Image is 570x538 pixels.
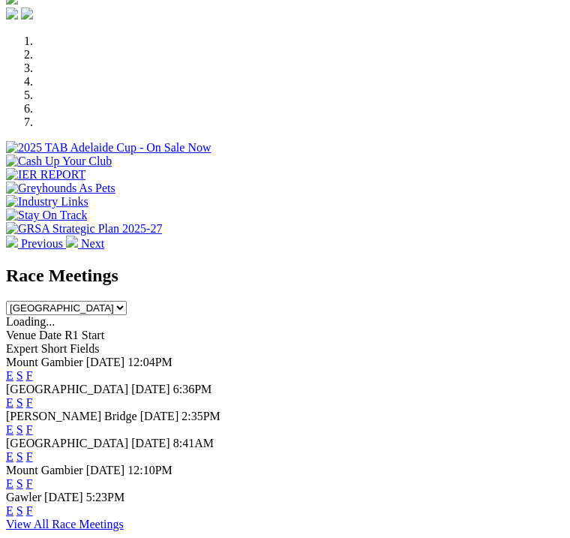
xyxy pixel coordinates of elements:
img: chevron-right-pager-white.svg [66,236,78,248]
a: F [26,423,33,436]
a: E [6,450,13,463]
span: Venue [6,329,36,341]
img: Cash Up Your Club [6,155,112,168]
span: [DATE] [131,437,170,449]
a: Next [66,237,104,250]
span: [DATE] [44,491,83,503]
a: S [16,423,23,436]
span: Next [81,237,104,250]
span: Previous [21,237,63,250]
img: GRSA Strategic Plan 2025-27 [6,222,162,236]
img: Industry Links [6,195,88,209]
img: twitter.svg [21,8,33,20]
a: S [16,396,23,409]
a: S [16,369,23,382]
span: 5:23PM [86,491,125,503]
span: Expert [6,342,38,355]
h2: Race Meetings [6,266,564,286]
img: facebook.svg [6,8,18,20]
span: 2:35PM [181,410,220,422]
a: F [26,450,33,463]
span: 8:41AM [173,437,214,449]
img: chevron-left-pager-white.svg [6,236,18,248]
span: Mount Gambier [6,464,83,476]
a: S [16,450,23,463]
span: [DATE] [86,356,125,368]
span: 6:36PM [173,383,212,395]
span: [GEOGRAPHIC_DATA] [6,383,128,395]
span: 12:04PM [127,356,172,368]
img: Stay On Track [6,209,87,222]
span: Mount Gambier [6,356,83,368]
a: F [26,477,33,490]
a: S [16,477,23,490]
a: Previous [6,237,66,250]
span: Date [39,329,61,341]
span: [DATE] [140,410,179,422]
a: F [26,369,33,382]
a: E [6,504,13,517]
a: F [26,504,33,517]
a: E [6,423,13,436]
span: Fields [70,342,99,355]
a: View All Race Meetings [6,518,124,530]
span: [PERSON_NAME] Bridge [6,410,137,422]
a: E [6,477,13,490]
span: 12:10PM [127,464,172,476]
img: IER REPORT [6,168,85,182]
img: 2025 TAB Adelaide Cup - On Sale Now [6,141,211,155]
span: [GEOGRAPHIC_DATA] [6,437,128,449]
span: R1 Start [64,329,104,341]
a: F [26,396,33,409]
a: E [6,369,13,382]
a: E [6,396,13,409]
span: Loading... [6,315,55,328]
img: Greyhounds As Pets [6,182,115,195]
span: Gawler [6,491,41,503]
a: S [16,504,23,517]
span: Short [41,342,67,355]
span: [DATE] [86,464,125,476]
span: [DATE] [131,383,170,395]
